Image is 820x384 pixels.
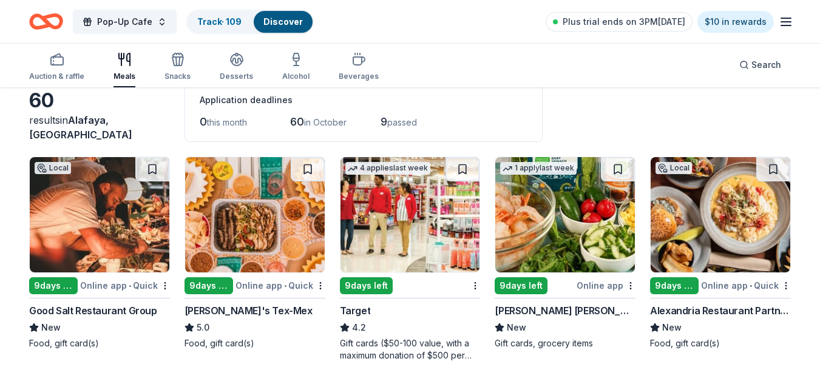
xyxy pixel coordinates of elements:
span: New [41,320,61,335]
div: Online app Quick [701,278,791,293]
button: Track· 109Discover [186,10,314,34]
div: Beverages [339,72,379,81]
div: 9 days left [185,277,233,294]
div: Gift cards ($50-100 value, with a maximum donation of $500 per year) [340,337,481,362]
div: Online app Quick [235,278,325,293]
div: [PERSON_NAME]'s Tex-Mex [185,303,313,318]
div: Online app [577,278,635,293]
span: Search [751,58,781,72]
a: Image for Harris Teeter1 applylast week9days leftOnline app[PERSON_NAME] [PERSON_NAME]NewGift car... [495,157,635,349]
div: Snacks [164,72,191,81]
div: results [29,113,170,142]
div: 1 apply last week [500,162,577,175]
img: Image for Alexandria Restaurant Partners [651,157,790,272]
a: Track· 109 [197,16,242,27]
div: Target [340,303,371,318]
img: Image for Chuy's Tex-Mex [185,157,325,272]
button: Pop-Up Cafe [73,10,177,34]
span: 60 [290,115,304,128]
span: passed [387,117,417,127]
span: • [284,281,286,291]
span: Alafaya, [GEOGRAPHIC_DATA] [29,114,132,141]
a: Image for Good Salt Restaurant GroupLocal9days leftOnline app•QuickGood Salt Restaurant GroupNewF... [29,157,170,349]
span: 0 [200,115,207,128]
div: 9 days left [650,277,699,294]
div: Online app Quick [80,278,170,293]
div: 9 days left [340,277,393,294]
button: Desserts [220,47,253,87]
span: this month [207,117,247,127]
img: Image for Good Salt Restaurant Group [30,157,169,272]
span: • [129,281,131,291]
div: Alexandria Restaurant Partners [650,303,791,318]
div: Food, gift card(s) [185,337,325,349]
div: [PERSON_NAME] [PERSON_NAME] [495,303,635,318]
span: • [750,281,752,291]
button: Meals [114,47,135,87]
button: Auction & raffle [29,47,84,87]
div: Application deadlines [200,93,527,107]
span: in [29,114,132,141]
button: Alcohol [282,47,310,87]
a: Discover [263,16,303,27]
a: Image for Target4 applieslast week9days leftTarget4.2Gift cards ($50-100 value, with a maximum do... [340,157,481,362]
button: Beverages [339,47,379,87]
span: New [507,320,526,335]
img: Image for Harris Teeter [495,157,635,272]
div: Food, gift card(s) [650,337,791,349]
div: Desserts [220,72,253,81]
div: Alcohol [282,72,310,81]
span: 9 [381,115,387,128]
span: 5.0 [197,320,209,335]
a: Image for Alexandria Restaurant PartnersLocal9days leftOnline app•QuickAlexandria Restaurant Part... [650,157,791,349]
a: $10 in rewards [697,11,774,33]
span: New [662,320,682,335]
img: Image for Target [341,157,480,272]
button: Search [730,53,791,77]
div: Meals [114,72,135,81]
div: 9 days left [495,277,547,294]
span: Plus trial ends on 3PM[DATE] [563,15,685,29]
div: Gift cards, grocery items [495,337,635,349]
div: 60 [29,89,170,113]
div: Food, gift card(s) [29,337,170,349]
div: 9 days left [29,277,78,294]
div: Local [656,162,692,174]
a: Home [29,7,63,36]
a: Plus trial ends on 3PM[DATE] [546,12,693,32]
div: Local [35,162,71,174]
span: 4.2 [352,320,366,335]
span: in October [304,117,347,127]
span: Pop-Up Cafe [97,15,152,29]
div: Good Salt Restaurant Group [29,303,157,318]
button: Snacks [164,47,191,87]
div: Auction & raffle [29,72,84,81]
div: 4 applies last week [345,162,430,175]
a: Image for Chuy's Tex-Mex9days leftOnline app•Quick[PERSON_NAME]'s Tex-Mex5.0Food, gift card(s) [185,157,325,349]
